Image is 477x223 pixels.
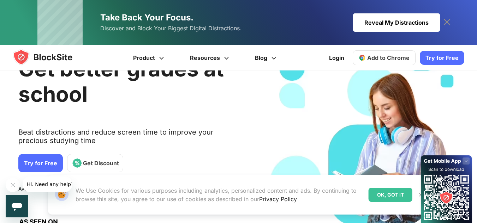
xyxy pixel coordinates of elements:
[359,54,366,61] img: chrome-icon.svg
[18,128,244,150] text: Beat distractions and reduce screen time to improve your precious studying time
[367,54,410,61] span: Add to Chrome
[18,56,244,107] h2: Get better grades at school
[178,45,243,70] a: Resources
[13,49,86,66] img: blocksite-icon.5d769676.svg
[420,51,464,65] a: Try for Free
[23,176,72,192] iframe: Message from company
[4,5,51,11] span: Hi. Need any help?
[418,192,424,198] img: Close
[325,49,348,66] a: Login
[121,45,178,70] a: Product
[6,195,28,217] iframe: Button to launch messaging window
[369,188,412,202] div: OK, GOT IT
[353,50,416,65] a: Add to Chrome
[6,178,20,192] iframe: Close message
[100,23,242,33] span: Discover and Block Your Biggest Digital Distractions.
[243,45,290,70] a: Blog
[67,154,123,172] a: Get Discount
[76,186,363,203] p: We Use Cookies for various purposes including analytics, personalized content and ads. By continu...
[416,190,425,199] button: Close
[100,12,193,23] span: Take Back Your Focus.
[353,13,440,32] div: Reveal My Distractions
[259,196,297,203] a: Privacy Policy
[18,154,63,172] a: Try for Free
